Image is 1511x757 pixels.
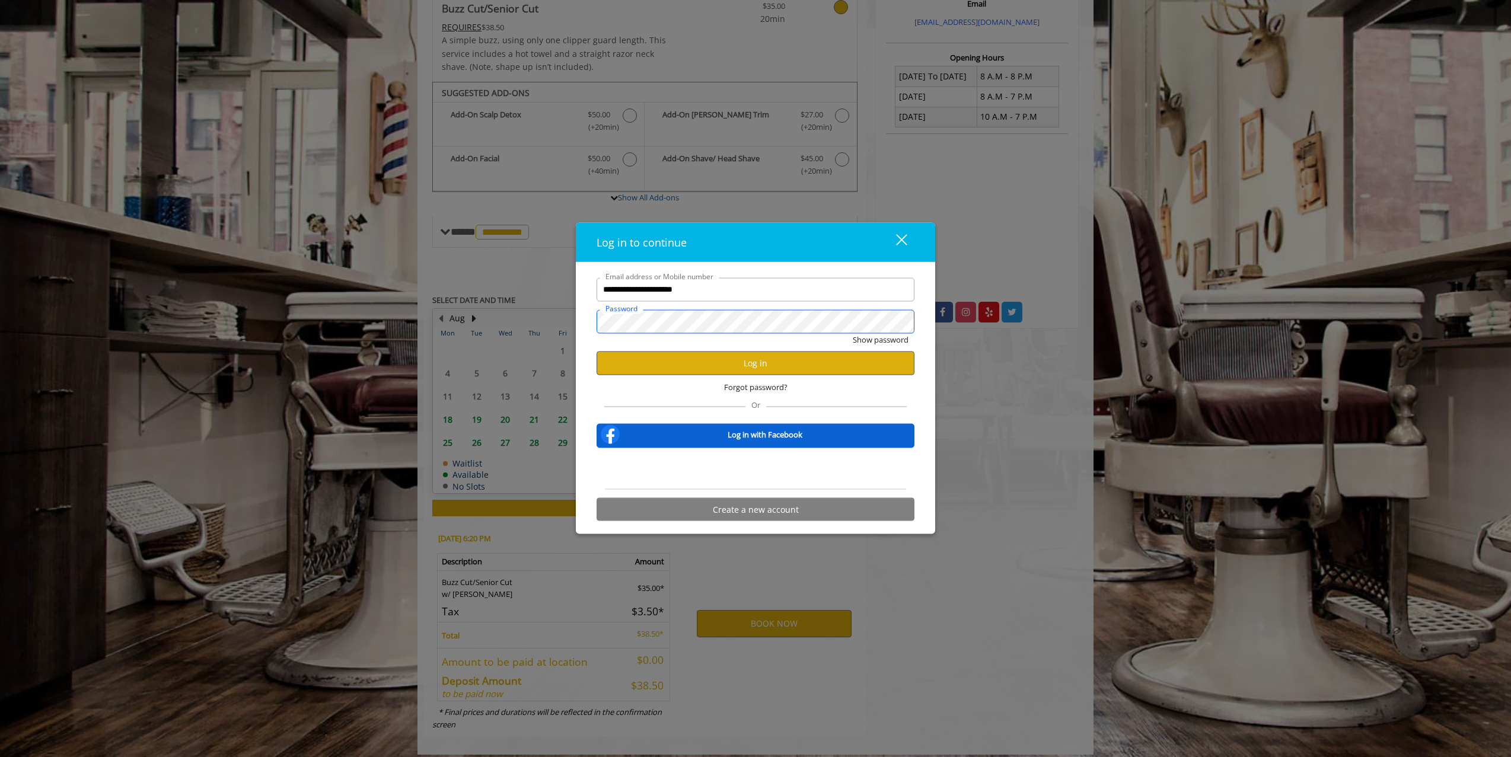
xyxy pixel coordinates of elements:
span: Forgot password? [724,381,788,393]
img: facebook-logo [598,423,622,446]
span: Log in to continue [597,235,687,249]
button: Show password [853,333,908,346]
label: Password [600,302,643,314]
button: Create a new account [597,498,914,521]
label: Email address or Mobile number [600,270,719,282]
iframe: Sign in with Google Button [695,456,816,482]
span: Or [745,400,766,410]
button: Log in [597,352,914,375]
input: Password [597,309,914,333]
input: Email address or Mobile number [597,277,914,301]
div: close dialog [882,234,906,251]
b: Log in with Facebook [728,428,802,440]
div: Sign in with Google. Opens in new tab [701,456,810,482]
button: close dialog [874,230,914,254]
